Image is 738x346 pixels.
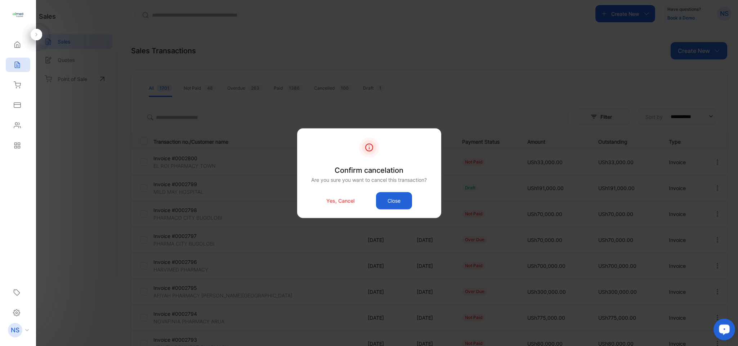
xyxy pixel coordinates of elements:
p: NS [11,325,19,335]
iframe: LiveChat chat widget [708,316,738,346]
button: Close [376,192,412,209]
img: logo [13,9,23,20]
p: Yes, Cancel [326,197,354,205]
p: Confirm cancelation [311,165,427,175]
p: Are you sure you want to cancel this transaction? [311,176,427,183]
